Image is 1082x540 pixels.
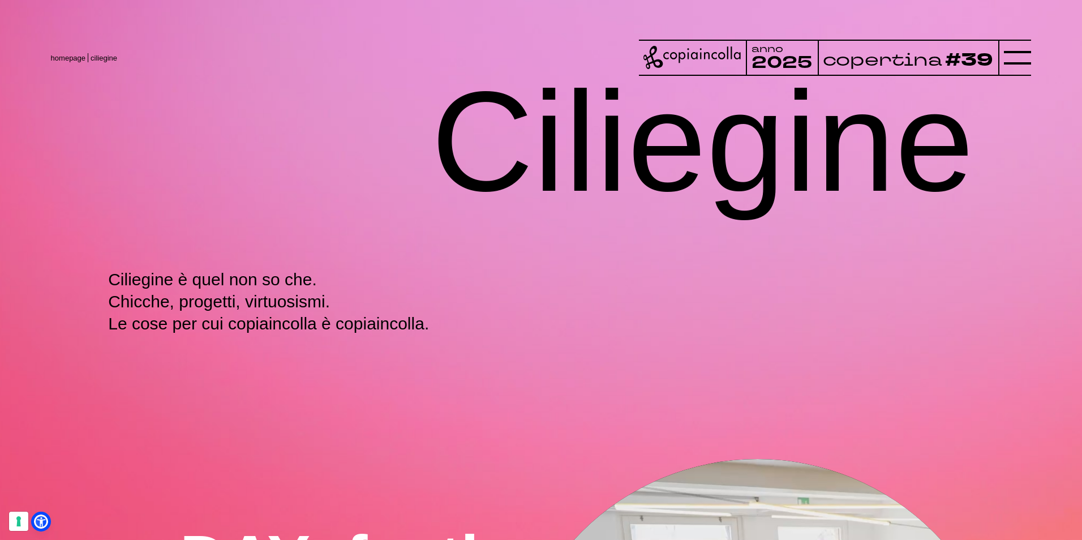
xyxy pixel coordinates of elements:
tspan: 2025 [752,51,812,74]
tspan: anno [752,42,783,55]
a: Open Accessibility Menu [34,515,48,529]
span: ciliegine [91,54,117,62]
tspan: copertina [822,48,942,71]
a: homepage [51,54,85,62]
button: Le tue preferenze relative al consenso per le tecnologie di tracciamento [9,512,28,531]
tspan: #39 [945,48,993,73]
